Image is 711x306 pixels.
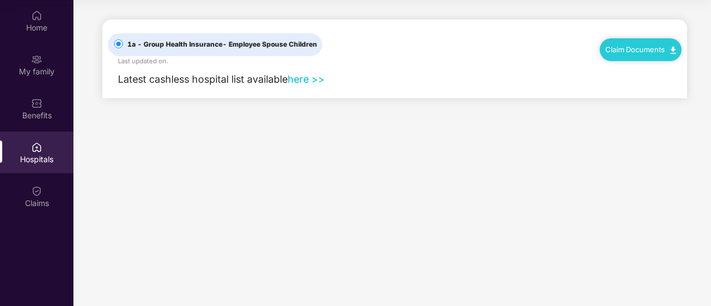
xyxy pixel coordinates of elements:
[31,10,42,21] img: svg+xml;base64,PHN2ZyBpZD0iSG9tZSIgeG1sbnM9Imh0dHA6Ly93d3cudzMub3JnLzIwMDAvc3ZnIiB3aWR0aD0iMjAiIG...
[31,98,42,109] img: svg+xml;base64,PHN2ZyBpZD0iQmVuZWZpdHMiIHhtbG5zPSJodHRwOi8vd3d3LnczLm9yZy8yMDAwL3N2ZyIgd2lkdGg9Ij...
[605,45,676,54] a: Claim Documents
[31,142,42,153] img: svg+xml;base64,PHN2ZyBpZD0iSG9zcGl0YWxzIiB4bWxucz0iaHR0cDovL3d3dy53My5vcmcvMjAwMC9zdmciIHdpZHRoPS...
[31,185,42,197] img: svg+xml;base64,PHN2ZyBpZD0iQ2xhaW0iIHhtbG5zPSJodHRwOi8vd3d3LnczLm9yZy8yMDAwL3N2ZyIgd2lkdGg9IjIwIi...
[123,39,322,50] span: 1a - Group Health Insurance
[31,54,42,65] img: svg+xml;base64,PHN2ZyB3aWR0aD0iMjAiIGhlaWdodD0iMjAiIHZpZXdCb3g9IjAgMCAyMCAyMCIgZmlsbD0ibm9uZSIgeG...
[288,73,325,85] a: here >>
[670,47,676,54] img: svg+xml;base64,PHN2ZyB4bWxucz0iaHR0cDovL3d3dy53My5vcmcvMjAwMC9zdmciIHdpZHRoPSIxMC40IiBoZWlnaHQ9Ij...
[118,73,288,85] span: Latest cashless hospital list available
[118,56,168,66] div: Last updated on .
[223,40,317,48] span: - Employee Spouse Children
